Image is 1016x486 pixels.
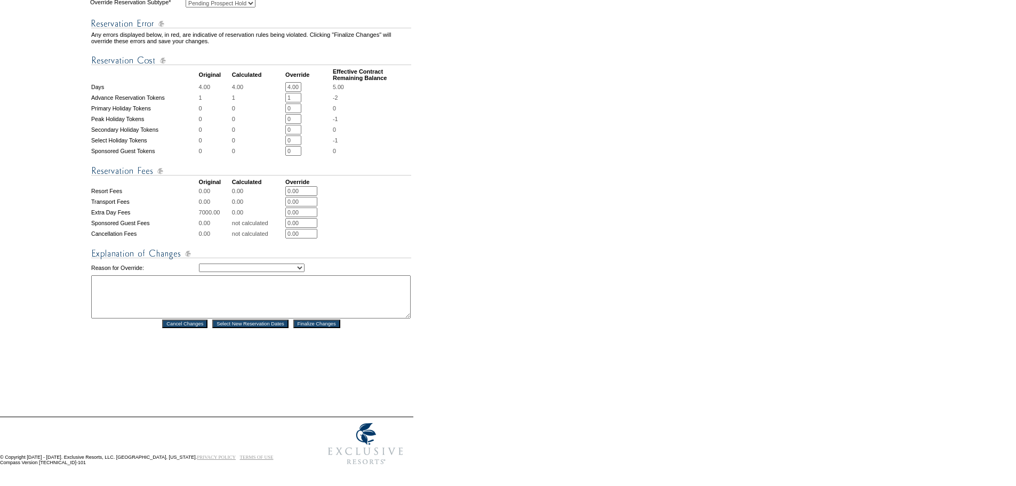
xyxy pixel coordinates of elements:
[212,320,289,328] input: Select New Reservation Dates
[91,197,198,206] td: Transport Fees
[199,218,231,228] td: 0.00
[197,455,236,460] a: PRIVACY POLICY
[199,68,231,81] td: Original
[199,114,231,124] td: 0
[285,68,332,81] td: Override
[91,93,198,102] td: Advance Reservation Tokens
[333,126,336,133] span: 0
[333,84,344,90] span: 5.00
[91,54,411,67] img: Reservation Cost
[199,82,231,92] td: 4.00
[333,68,411,81] td: Effective Contract Remaining Balance
[333,116,338,122] span: -1
[91,186,198,196] td: Resort Fees
[232,186,284,196] td: 0.00
[232,125,284,134] td: 0
[232,103,284,113] td: 0
[232,229,284,238] td: not calculated
[199,125,231,134] td: 0
[199,186,231,196] td: 0.00
[199,146,231,156] td: 0
[285,179,332,185] td: Override
[199,197,231,206] td: 0.00
[333,94,338,101] span: -2
[232,197,284,206] td: 0.00
[91,125,198,134] td: Secondary Holiday Tokens
[91,103,198,113] td: Primary Holiday Tokens
[293,320,340,328] input: Finalize Changes
[199,208,231,217] td: 7000.00
[232,208,284,217] td: 0.00
[199,229,231,238] td: 0.00
[232,179,284,185] td: Calculated
[162,320,207,328] input: Cancel Changes
[91,247,411,260] img: Explanation of Changes
[91,164,411,178] img: Reservation Fees
[91,229,198,238] td: Cancellation Fees
[318,417,413,471] img: Exclusive Resorts
[232,114,284,124] td: 0
[91,82,198,92] td: Days
[199,179,231,185] td: Original
[232,218,284,228] td: not calculated
[232,146,284,156] td: 0
[91,17,411,30] img: Reservation Errors
[199,93,231,102] td: 1
[199,136,231,145] td: 0
[91,114,198,124] td: Peak Holiday Tokens
[333,137,338,144] span: -1
[91,218,198,228] td: Sponsored Guest Fees
[333,105,336,111] span: 0
[232,82,284,92] td: 4.00
[91,136,198,145] td: Select Holiday Tokens
[232,68,284,81] td: Calculated
[91,208,198,217] td: Extra Day Fees
[333,148,336,154] span: 0
[199,103,231,113] td: 0
[232,93,284,102] td: 1
[91,261,198,274] td: Reason for Override:
[91,146,198,156] td: Sponsored Guest Tokens
[240,455,274,460] a: TERMS OF USE
[91,31,411,44] td: Any errors displayed below, in red, are indicative of reservation rules being violated. Clicking ...
[232,136,284,145] td: 0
